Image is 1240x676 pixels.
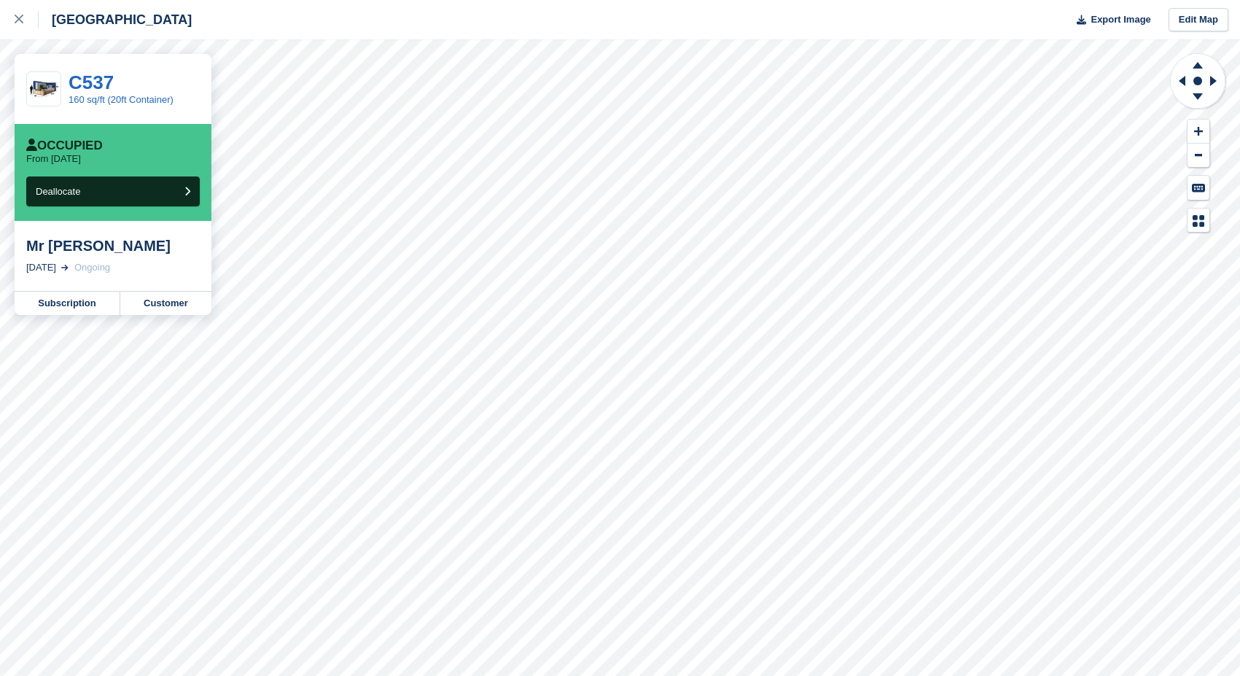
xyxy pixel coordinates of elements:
a: Subscription [15,292,120,315]
a: Customer [120,292,211,315]
button: Keyboard Shortcuts [1188,176,1209,200]
div: Ongoing [74,260,110,275]
a: C537 [69,71,114,93]
button: Zoom In [1188,120,1209,144]
div: Mr [PERSON_NAME] [26,237,200,255]
a: 160 sq/ft (20ft Container) [69,94,173,105]
button: Map Legend [1188,209,1209,233]
div: [DATE] [26,260,56,275]
a: Edit Map [1169,8,1228,32]
img: 20-ft-container.jpg [27,77,61,102]
span: Export Image [1091,12,1150,27]
div: Occupied [26,139,103,153]
p: From [DATE] [26,153,81,165]
div: [GEOGRAPHIC_DATA] [39,11,192,28]
span: Deallocate [36,186,80,197]
img: arrow-right-light-icn-cde0832a797a2874e46488d9cf13f60e5c3a73dbe684e267c42b8395dfbc2abf.svg [61,265,69,271]
button: Zoom Out [1188,144,1209,168]
button: Deallocate [26,176,200,206]
button: Export Image [1068,8,1151,32]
